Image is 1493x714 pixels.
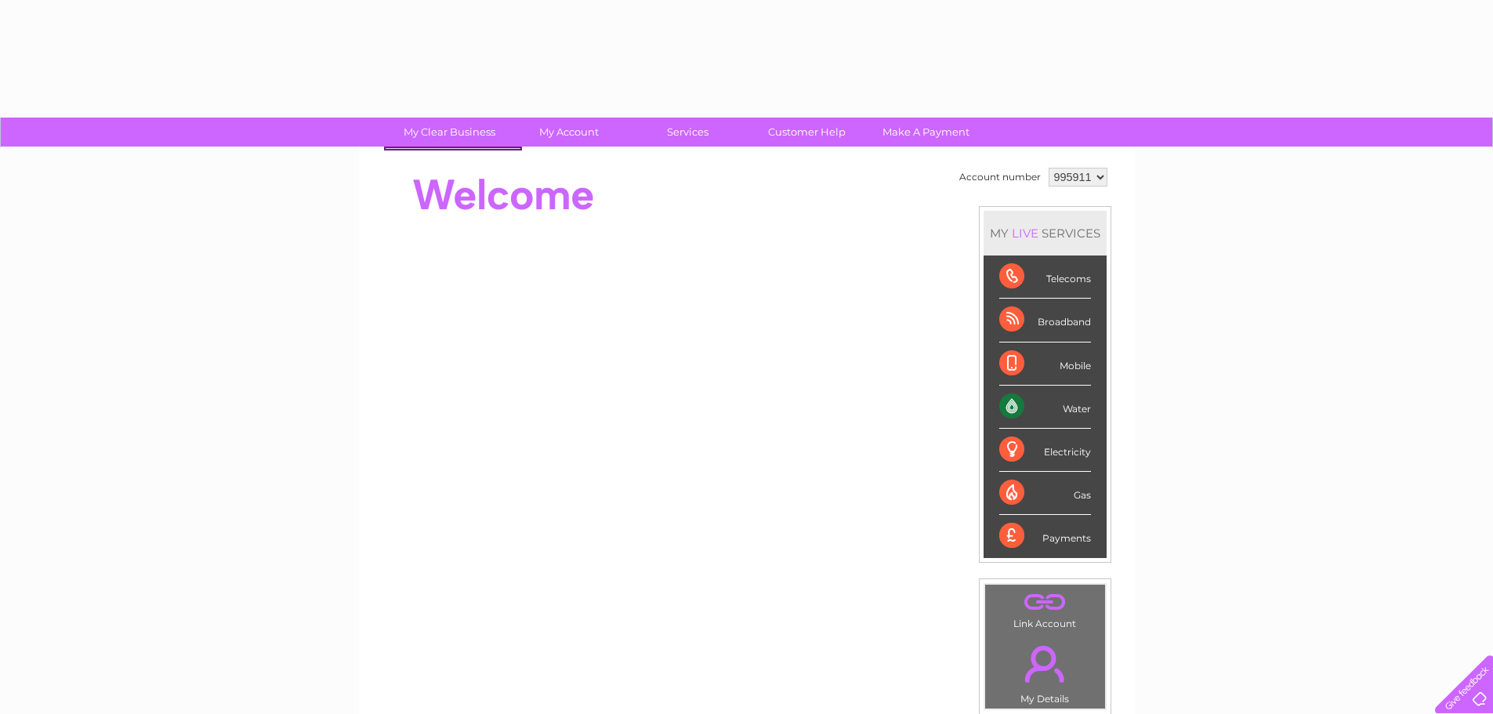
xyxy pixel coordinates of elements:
a: My Clear Business [385,118,514,147]
a: Customer Help [742,118,872,147]
div: Gas [999,472,1091,515]
div: Water [999,386,1091,429]
td: Link Account [984,584,1106,633]
div: LIVE [1009,226,1042,241]
a: My Account [504,118,633,147]
div: Broadband [999,299,1091,342]
div: MY SERVICES [984,211,1107,256]
td: My Details [984,632,1106,709]
a: Services [623,118,752,147]
a: . [989,589,1101,616]
td: Account number [955,164,1045,190]
a: . [989,636,1101,691]
a: Make A Payment [861,118,991,147]
div: Payments [999,515,1091,557]
div: Telecoms [999,256,1091,299]
a: Login Details [391,148,520,179]
div: Electricity [999,429,1091,472]
div: Mobile [999,343,1091,386]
